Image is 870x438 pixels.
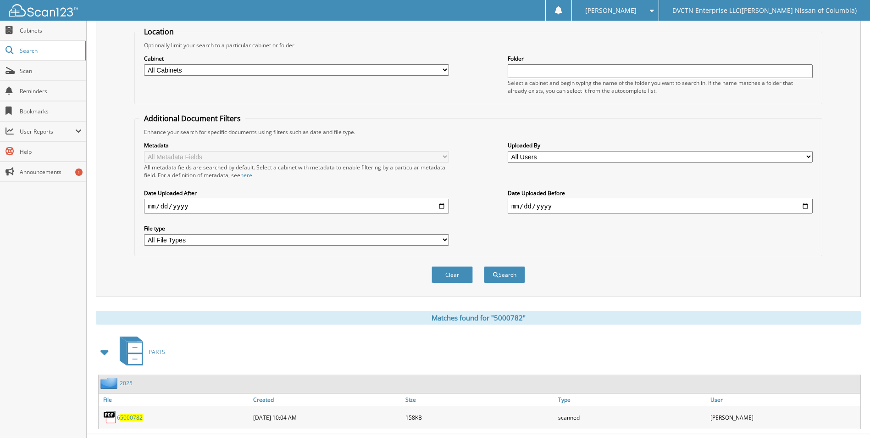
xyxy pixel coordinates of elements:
[484,266,525,283] button: Search
[251,393,403,406] a: Created
[20,47,80,55] span: Search
[556,408,708,427] div: scanned
[432,266,473,283] button: Clear
[508,79,813,95] div: Select a cabinet and begin typing the name of the folder you want to search in. If the name match...
[9,4,78,17] img: scan123-logo-white.svg
[708,393,860,406] a: User
[103,410,117,424] img: PDF.png
[824,394,870,438] iframe: Chat Widget
[403,393,555,406] a: Size
[672,8,857,13] span: DVCTN Enterprise LLC([PERSON_NAME] Nissan of Columbia)
[75,168,83,176] div: 1
[251,408,403,427] div: [DATE] 10:04 AM
[144,189,449,197] label: Date Uploaded After
[139,113,245,124] legend: Additional Document Filters
[20,148,82,156] span: Help
[149,348,165,356] span: PARTS
[508,189,813,197] label: Date Uploaded Before
[20,107,82,115] span: Bookmarks
[139,41,817,49] div: Optionally limit your search to a particular cabinet or folder
[508,141,813,149] label: Uploaded By
[144,141,449,149] label: Metadata
[100,377,120,389] img: folder2.png
[144,199,449,213] input: start
[144,225,449,232] label: File type
[144,163,449,179] div: All metadata fields are searched by default. Select a cabinet with metadata to enable filtering b...
[708,408,860,427] div: [PERSON_NAME]
[585,8,637,13] span: [PERSON_NAME]
[99,393,251,406] a: File
[117,414,143,421] a: 65000782
[508,199,813,213] input: end
[403,408,555,427] div: 158KB
[120,414,143,421] span: 5000782
[20,87,82,95] span: Reminders
[20,67,82,75] span: Scan
[20,27,82,34] span: Cabinets
[139,128,817,136] div: Enhance your search for specific documents using filters such as date and file type.
[120,379,133,387] a: 2025
[144,55,449,62] label: Cabinet
[96,311,861,325] div: Matches found for "5000782"
[114,334,165,370] a: PARTS
[20,168,82,176] span: Announcements
[556,393,708,406] a: Type
[240,171,252,179] a: here
[20,128,75,135] span: User Reports
[508,55,813,62] label: Folder
[139,27,178,37] legend: Location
